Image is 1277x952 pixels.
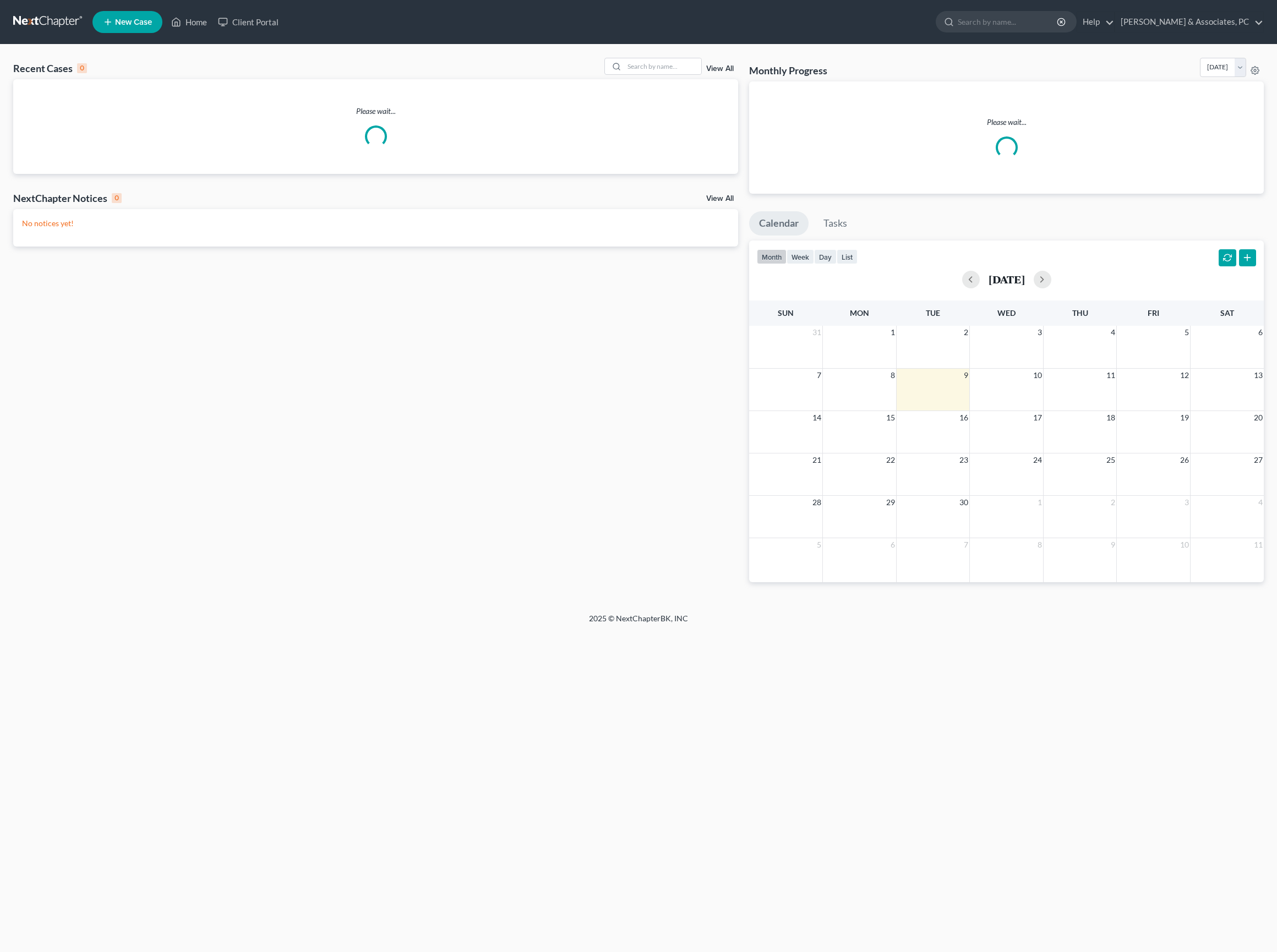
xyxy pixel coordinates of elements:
[1253,369,1264,382] span: 13
[1148,308,1159,318] span: Fri
[963,326,969,339] span: 2
[1179,369,1190,382] span: 12
[997,308,1016,318] span: Wed
[958,453,969,467] span: 23
[963,538,969,551] span: 7
[816,369,822,382] span: 7
[885,411,896,424] span: 15
[1036,496,1043,509] span: 1
[963,369,969,382] span: 9
[816,538,822,551] span: 5
[1110,496,1116,509] span: 2
[325,613,952,633] div: 2025 © NextChapterBK, INC
[1183,326,1190,339] span: 5
[1115,12,1263,32] a: [PERSON_NAME] & Associates, PC
[889,369,896,382] span: 8
[837,249,858,264] button: list
[811,453,822,467] span: 21
[1110,326,1116,339] span: 4
[1032,453,1043,467] span: 24
[706,195,734,203] a: View All
[1179,453,1190,467] span: 26
[958,12,1058,32] input: Search by name...
[1105,411,1116,424] span: 18
[1036,326,1043,339] span: 3
[889,326,896,339] span: 1
[926,308,940,318] span: Tue
[787,249,814,264] button: week
[13,192,122,205] div: NextChapter Notices
[77,63,87,73] div: 0
[811,496,822,509] span: 28
[749,64,827,77] h3: Monthly Progress
[1220,308,1234,318] span: Sat
[1032,411,1043,424] span: 17
[706,65,734,73] a: View All
[1077,12,1114,32] a: Help
[1179,538,1190,551] span: 10
[166,12,212,32] a: Home
[811,326,822,339] span: 31
[1253,538,1264,551] span: 11
[1036,538,1043,551] span: 8
[1253,453,1264,467] span: 27
[889,538,896,551] span: 6
[112,193,122,203] div: 0
[958,411,969,424] span: 16
[1257,496,1264,509] span: 4
[1110,538,1116,551] span: 9
[885,453,896,467] span: 22
[1032,369,1043,382] span: 10
[1179,411,1190,424] span: 19
[989,273,1025,285] h2: [DATE]
[811,411,822,424] span: 14
[814,249,837,264] button: day
[115,18,152,26] span: New Case
[1253,411,1264,424] span: 20
[958,496,969,509] span: 30
[1105,453,1116,467] span: 25
[1105,369,1116,382] span: 11
[778,308,794,318] span: Sun
[1257,326,1264,339] span: 6
[814,211,857,236] a: Tasks
[13,106,738,117] p: Please wait...
[624,58,701,74] input: Search by name...
[749,211,809,236] a: Calendar
[758,117,1255,128] p: Please wait...
[850,308,869,318] span: Mon
[22,218,729,229] p: No notices yet!
[13,62,87,75] div: Recent Cases
[212,12,284,32] a: Client Portal
[1072,308,1088,318] span: Thu
[1183,496,1190,509] span: 3
[757,249,787,264] button: month
[885,496,896,509] span: 29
